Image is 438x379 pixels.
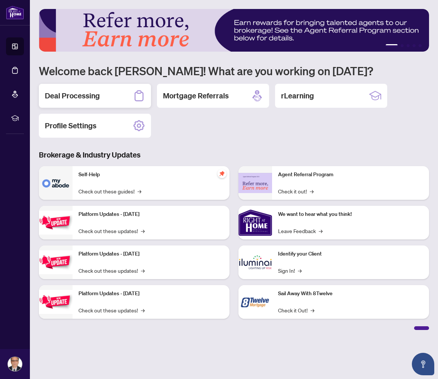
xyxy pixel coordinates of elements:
img: Platform Updates - June 23, 2025 [39,290,73,314]
a: Leave Feedback→ [278,227,323,235]
button: 5 [419,44,422,47]
img: Sail Away With 8Twelve [238,285,272,319]
a: Check it out!→ [278,187,314,195]
a: Check out these guides!→ [78,187,141,195]
img: Self-Help [39,166,73,200]
img: Profile Icon [8,357,22,371]
span: pushpin [218,169,226,178]
p: Sail Away With 8Twelve [278,290,423,298]
a: Sign In!→ [278,266,302,275]
span: → [141,306,145,314]
a: Check out these updates!→ [78,306,145,314]
h1: Welcome back [PERSON_NAME]! What are you working on [DATE]? [39,64,429,78]
span: → [298,266,302,275]
button: 4 [413,44,416,47]
p: Self-Help [78,171,223,179]
img: Platform Updates - July 21, 2025 [39,211,73,234]
p: We want to hear what you think! [278,210,423,218]
img: logo [6,6,24,19]
img: Slide 0 [39,9,429,52]
h2: Deal Processing [45,91,100,101]
p: Identify your Client [278,250,423,258]
a: Check out these updates!→ [78,227,145,235]
h3: Brokerage & Industry Updates [39,150,429,160]
h2: Mortgage Referrals [163,91,229,101]
button: 2 [401,44,404,47]
span: → [141,266,145,275]
img: We want to hear what you think! [238,206,272,239]
button: Open asap [412,353,434,375]
img: Identify your Client [238,245,272,279]
h2: Profile Settings [45,120,96,131]
p: Platform Updates - [DATE] [78,290,223,298]
a: Check it Out!→ [278,306,314,314]
p: Platform Updates - [DATE] [78,210,223,218]
h2: rLearning [281,91,314,101]
img: Platform Updates - July 8, 2025 [39,250,73,274]
p: Agent Referral Program [278,171,423,179]
button: 1 [386,44,398,47]
span: → [141,227,145,235]
span: → [310,187,314,195]
button: 3 [407,44,410,47]
img: Agent Referral Program [238,173,272,193]
a: Check out these updates!→ [78,266,145,275]
p: Platform Updates - [DATE] [78,250,223,258]
span: → [138,187,141,195]
span: → [319,227,323,235]
span: → [311,306,314,314]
